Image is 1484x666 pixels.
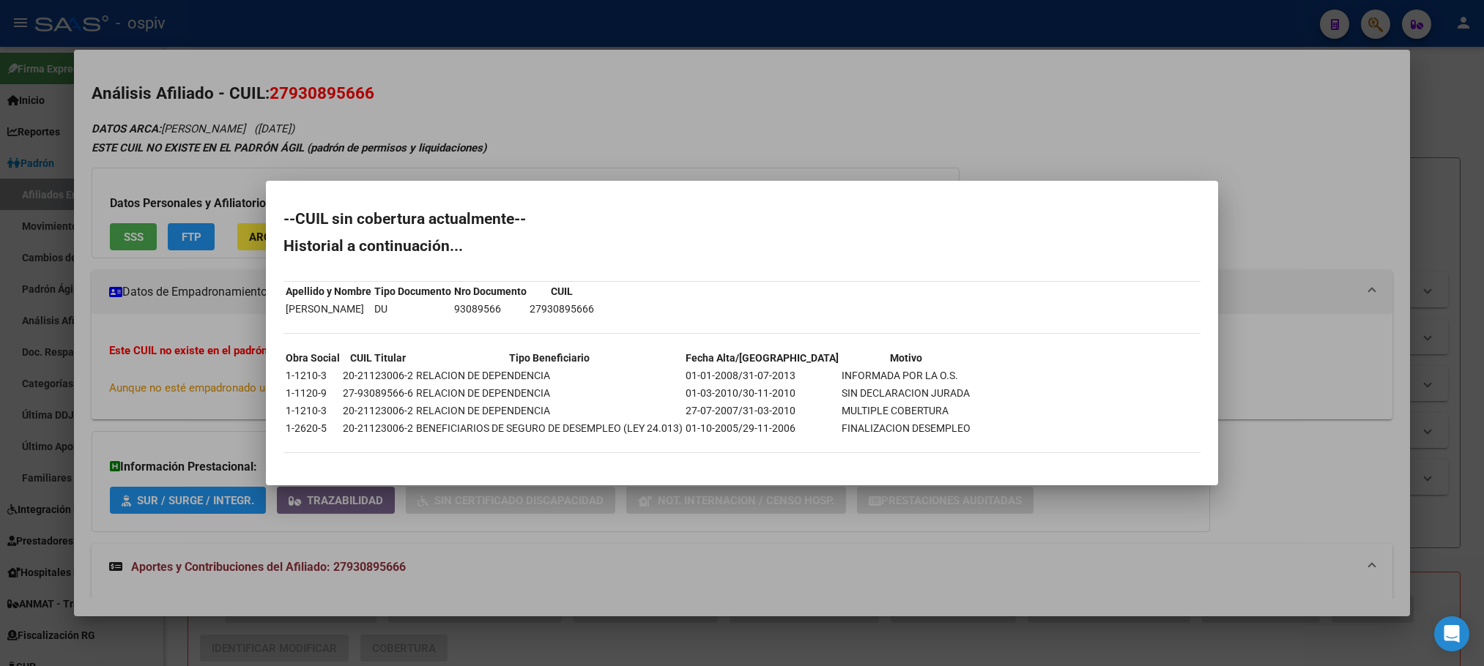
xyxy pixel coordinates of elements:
[685,403,839,419] td: 27-07-2007/31-03-2010
[1434,616,1469,651] div: Open Intercom Messenger
[415,385,683,401] td: RELACION DE DEPENDENCIA
[342,350,414,366] th: CUIL Titular
[529,301,595,317] td: 27930895666
[285,385,341,401] td: 1-1120-9
[685,385,839,401] td: 01-03-2010/30-11-2010
[415,367,683,383] td: RELACION DE DEPENDENCIA
[374,283,452,299] th: Tipo Documento
[374,301,452,317] td: DU
[841,367,971,383] td: INFORMADA POR LA O.S.
[342,420,414,436] td: 20-21123006-2
[453,283,527,299] th: Nro Documento
[841,420,971,436] td: FINALIZACION DESEMPLEO
[685,350,839,366] th: Fecha Alta/[GEOGRAPHIC_DATA]
[841,403,971,419] td: MULTIPLE COBERTURA
[841,350,971,366] th: Motivo
[415,403,683,419] td: RELACION DE DEPENDENCIA
[342,385,414,401] td: 27-93089566-6
[415,350,683,366] th: Tipo Beneficiario
[285,403,341,419] td: 1-1210-3
[285,367,341,383] td: 1-1210-3
[685,420,839,436] td: 01-10-2005/29-11-2006
[529,283,595,299] th: CUIL
[453,301,527,317] td: 93089566
[685,367,839,383] td: 01-01-2008/31-07-2013
[841,385,971,401] td: SIN DECLARACION JURADA
[342,403,414,419] td: 20-21123006-2
[283,212,1201,226] h2: --CUIL sin cobertura actualmente--
[415,420,683,436] td: BENEFICIARIOS DE SEGURO DE DESEMPLEO (LEY 24.013)
[285,350,341,366] th: Obra Social
[285,420,341,436] td: 1-2620-5
[283,239,1201,253] h2: Historial a continuación...
[342,367,414,383] td: 20-21123006-2
[285,283,372,299] th: Apellido y Nombre
[285,301,372,317] td: [PERSON_NAME]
